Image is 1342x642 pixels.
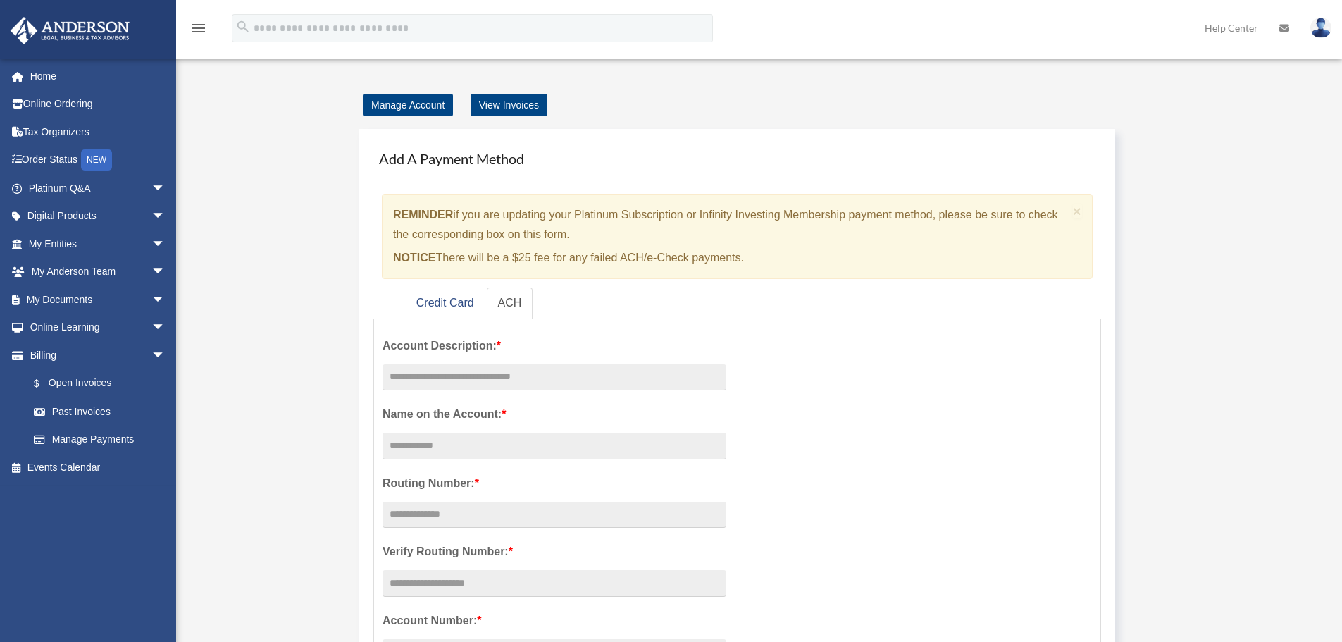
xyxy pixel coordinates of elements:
[10,285,187,314] a: My Documentsarrow_drop_down
[6,17,134,44] img: Anderson Advisors Platinum Portal
[10,146,187,175] a: Order StatusNEW
[20,369,187,398] a: $Open Invoices
[10,118,187,146] a: Tax Organizers
[383,474,726,493] label: Routing Number:
[10,341,187,369] a: Billingarrow_drop_down
[151,314,180,342] span: arrow_drop_down
[487,288,533,319] a: ACH
[235,19,251,35] i: search
[151,341,180,370] span: arrow_drop_down
[190,20,207,37] i: menu
[393,248,1067,268] p: There will be a $25 fee for any failed ACH/e-Check payments.
[151,258,180,287] span: arrow_drop_down
[373,143,1101,174] h4: Add A Payment Method
[383,405,726,424] label: Name on the Account:
[382,194,1093,279] div: if you are updating your Platinum Subscription or Infinity Investing Membership payment method, p...
[151,202,180,231] span: arrow_drop_down
[10,174,187,202] a: Platinum Q&Aarrow_drop_down
[20,426,180,454] a: Manage Payments
[10,202,187,230] a: Digital Productsarrow_drop_down
[10,90,187,118] a: Online Ordering
[151,230,180,259] span: arrow_drop_down
[405,288,485,319] a: Credit Card
[393,209,453,221] strong: REMINDER
[190,25,207,37] a: menu
[1073,203,1082,219] span: ×
[10,314,187,342] a: Online Learningarrow_drop_down
[10,230,187,258] a: My Entitiesarrow_drop_down
[151,285,180,314] span: arrow_drop_down
[151,174,180,203] span: arrow_drop_down
[81,149,112,171] div: NEW
[383,611,726,631] label: Account Number:
[393,252,435,264] strong: NOTICE
[471,94,547,116] a: View Invoices
[10,258,187,286] a: My Anderson Teamarrow_drop_down
[20,397,187,426] a: Past Invoices
[42,375,49,393] span: $
[383,542,726,562] label: Verify Routing Number:
[10,453,187,481] a: Events Calendar
[363,94,453,116] a: Manage Account
[1073,204,1082,218] button: Close
[10,62,187,90] a: Home
[1310,18,1331,38] img: User Pic
[383,336,726,356] label: Account Description:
